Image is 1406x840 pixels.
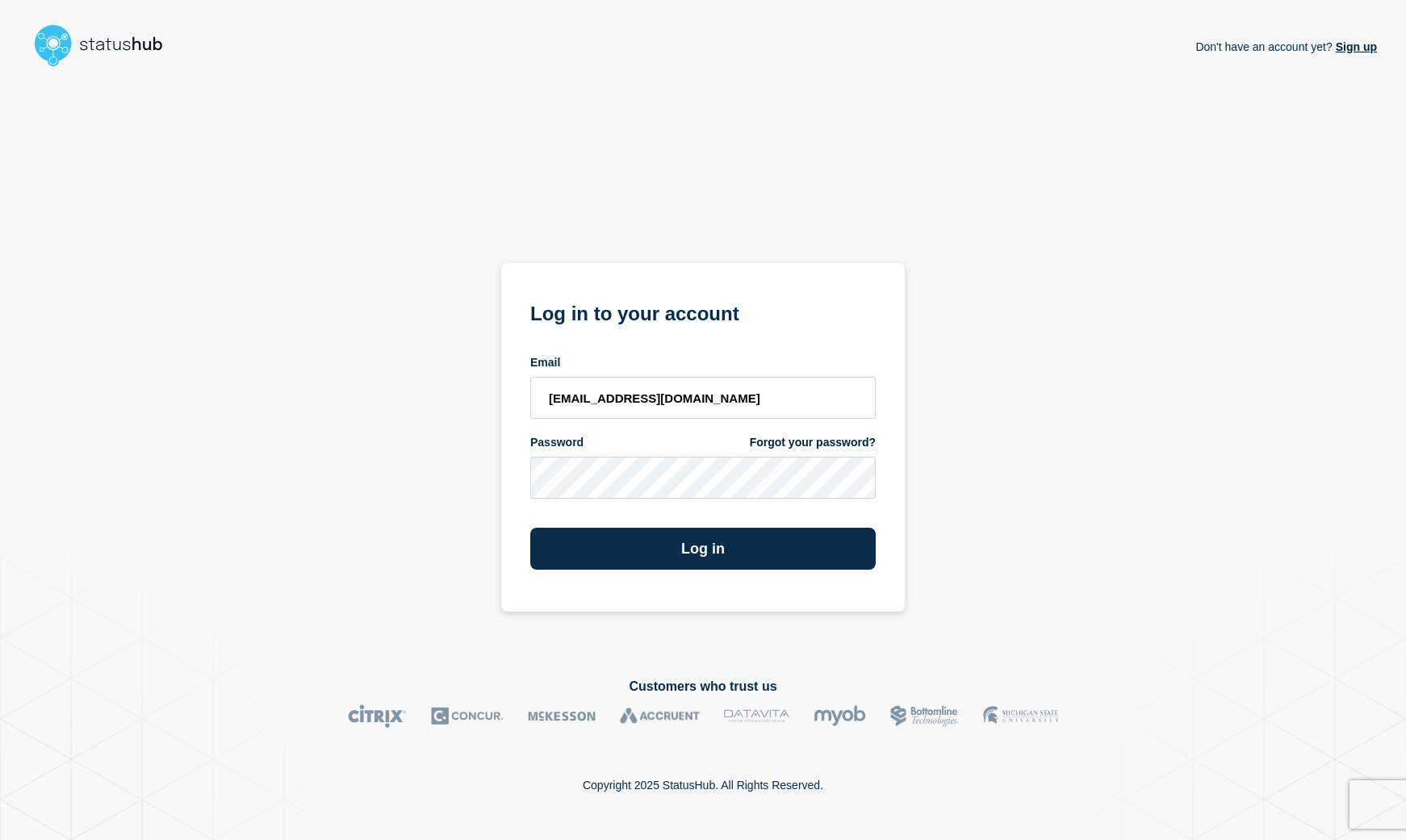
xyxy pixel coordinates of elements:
img: myob logo [814,704,866,728]
img: Bottomline logo [890,704,959,728]
img: Citrix logo [348,704,407,728]
input: password input [530,457,876,499]
p: Copyright 2025 StatusHub. All Rights Reserved. [583,779,823,792]
a: Sign up [1333,40,1377,53]
img: StatusHub logo [29,19,182,71]
button: Log in [530,528,876,570]
img: McKesson logo [528,704,596,728]
a: Forgot your password? [750,435,876,450]
h1: Log in to your account [530,297,876,327]
img: MSU logo [983,704,1058,728]
img: DataVita logo [724,704,789,728]
h2: Customers who trust us [29,679,1377,694]
span: Password [530,435,584,450]
img: Concur logo [431,704,504,728]
img: Accruent logo [620,704,700,728]
input: email input [530,377,876,419]
span: Email [530,355,560,370]
p: Don't have an account yet? [1195,27,1377,66]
